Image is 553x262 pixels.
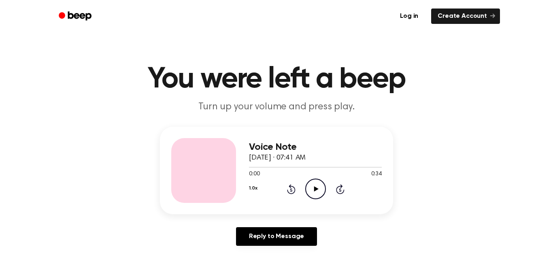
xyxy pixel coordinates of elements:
[69,65,484,94] h1: You were left a beep
[431,9,500,24] a: Create Account
[249,154,306,162] span: [DATE] · 07:41 AM
[236,227,317,246] a: Reply to Message
[249,170,259,179] span: 0:00
[53,9,99,24] a: Beep
[371,170,382,179] span: 0:34
[121,100,432,114] p: Turn up your volume and press play.
[392,7,426,26] a: Log in
[249,142,382,153] h3: Voice Note
[249,181,257,195] button: 1.0x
